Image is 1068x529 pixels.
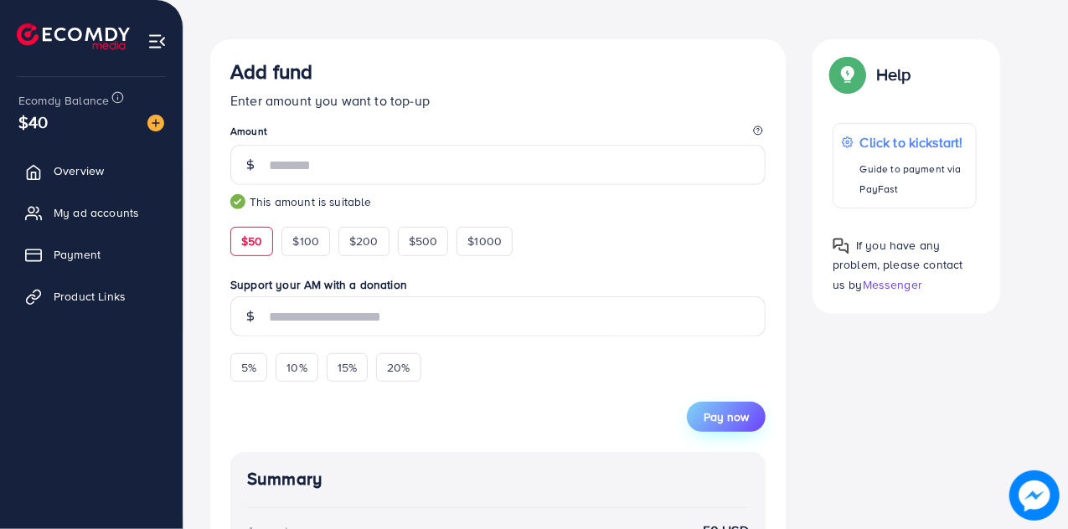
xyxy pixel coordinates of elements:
img: Popup guide [833,59,863,90]
h3: Add fund [230,59,312,84]
span: $1000 [467,233,502,249]
h4: Summary [247,469,749,490]
span: Messenger [863,276,922,293]
span: $200 [349,233,379,249]
span: Payment [54,246,101,263]
p: Enter amount you want to top-up [230,90,766,110]
a: My ad accounts [13,196,170,229]
span: $50 [241,233,262,249]
img: image [147,115,164,131]
p: Help [876,64,911,85]
span: $500 [409,233,438,249]
a: Product Links [13,280,170,313]
span: Overview [54,162,104,179]
span: 20% [387,359,410,376]
img: Popup guide [833,238,849,254]
img: guide [230,194,245,209]
p: Click to kickstart! [860,132,967,152]
img: image [1009,470,1060,521]
p: Guide to payment via PayFast [860,159,967,199]
a: Payment [13,238,170,271]
legend: Amount [230,124,766,145]
a: Overview [13,154,170,187]
span: Pay now [704,408,749,425]
span: 10% [286,359,307,376]
span: If you have any problem, please contact us by [833,237,963,292]
span: $100 [292,233,319,249]
span: Ecomdy Balance [18,92,109,109]
button: Pay now [687,402,766,432]
span: 5% [241,359,256,376]
label: Support your AM with a donation [230,276,766,293]
small: This amount is suitable [230,193,766,210]
span: My ad accounts [54,204,139,221]
span: Product Links [54,288,126,305]
span: $40 [18,110,48,134]
img: logo [17,23,130,49]
span: 15% [338,359,357,376]
img: menu [147,32,167,51]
